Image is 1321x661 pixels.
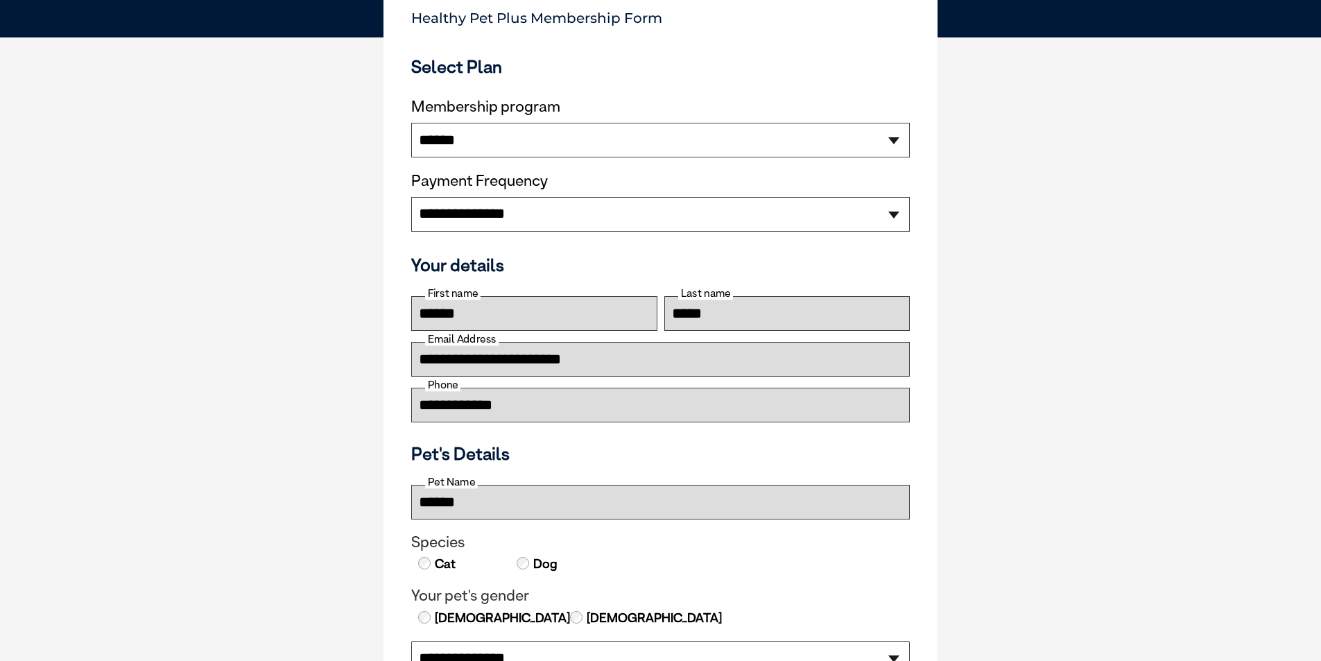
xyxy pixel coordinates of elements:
[411,3,910,26] p: Healthy Pet Plus Membership Form
[411,172,548,190] label: Payment Frequency
[411,98,910,116] label: Membership program
[411,255,910,275] h3: Your details
[425,333,499,345] label: Email Address
[425,379,460,391] label: Phone
[411,56,910,77] h3: Select Plan
[425,287,481,300] label: First name
[678,287,733,300] label: Last name
[411,533,910,551] legend: Species
[406,443,915,464] h3: Pet's Details
[411,587,910,605] legend: Your pet's gender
